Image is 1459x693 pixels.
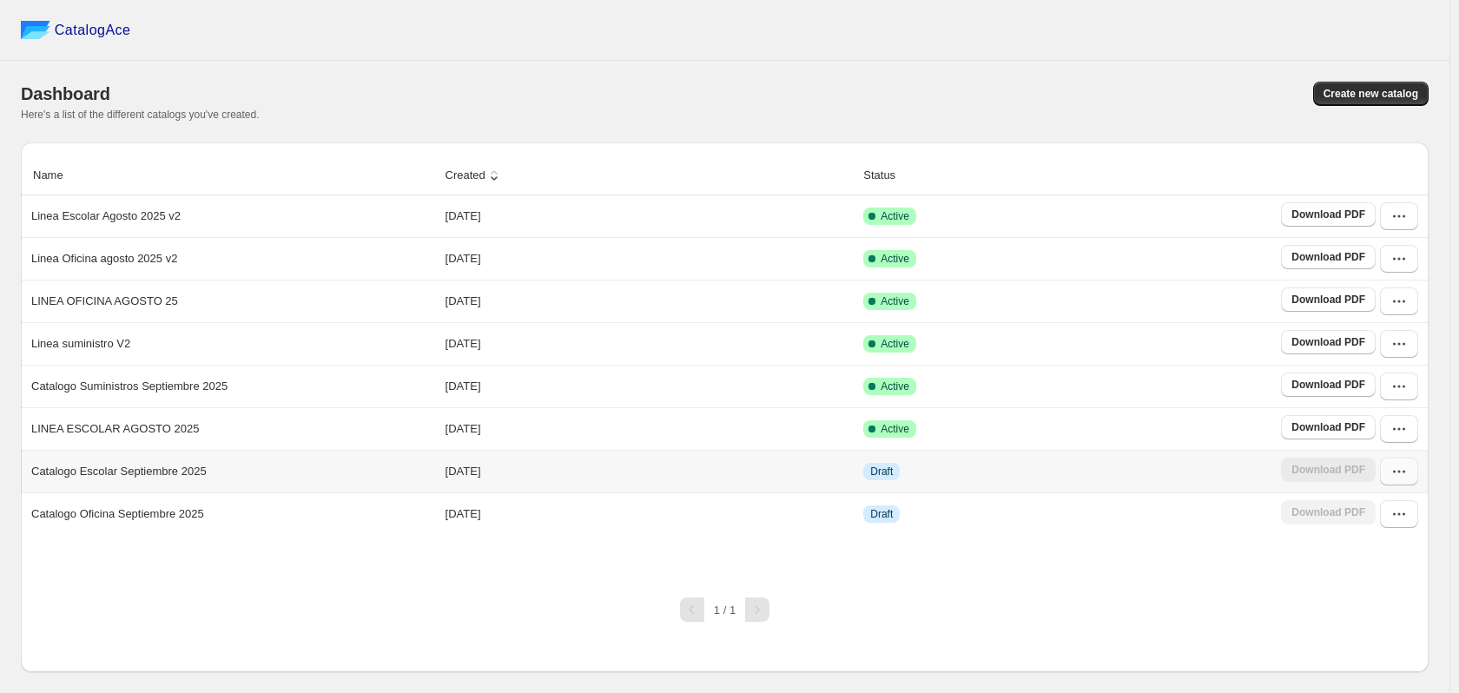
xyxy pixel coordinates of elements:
span: Download PDF [1291,335,1365,349]
span: Here's a list of the different catalogs you've created. [21,109,260,121]
span: Download PDF [1291,293,1365,307]
td: [DATE] [440,492,859,535]
p: Linea Escolar Agosto 2025 v2 [31,208,181,225]
td: [DATE] [440,407,859,450]
td: [DATE] [440,450,859,492]
p: Linea suministro V2 [31,335,130,353]
p: Catalogo Oficina Septiembre 2025 [31,505,204,523]
button: Created [443,159,505,192]
span: Draft [870,507,893,521]
span: Active [881,252,909,266]
span: Download PDF [1291,378,1365,392]
td: [DATE] [440,322,859,365]
a: Download PDF [1281,373,1376,397]
p: LINEA OFICINA AGOSTO 25 [31,293,178,310]
span: Download PDF [1291,208,1365,221]
p: Catalogo Suministros Septiembre 2025 [31,378,228,395]
span: Active [881,379,909,393]
span: Active [881,209,909,223]
a: Download PDF [1281,245,1376,269]
span: Active [881,294,909,308]
span: 1 / 1 [714,604,736,617]
span: Download PDF [1291,420,1365,434]
button: Name [30,159,83,192]
td: [DATE] [440,280,859,322]
a: Download PDF [1281,202,1376,227]
p: LINEA ESCOLAR AGOSTO 2025 [31,420,199,438]
span: Download PDF [1291,250,1365,264]
span: Draft [870,465,893,478]
span: Active [881,337,909,351]
a: Download PDF [1281,330,1376,354]
p: Linea Oficina agosto 2025 v2 [31,250,177,267]
p: Catalogo Escolar Septiembre 2025 [31,463,207,480]
a: Download PDF [1281,287,1376,312]
td: [DATE] [440,365,859,407]
a: Download PDF [1281,415,1376,439]
span: Create new catalog [1324,87,1418,101]
span: Active [881,422,909,436]
button: Create new catalog [1313,82,1429,106]
button: Status [861,159,915,192]
span: CatalogAce [55,22,131,39]
td: [DATE] [440,237,859,280]
img: catalog ace [21,21,50,39]
td: [DATE] [440,195,859,237]
span: Dashboard [21,84,110,103]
